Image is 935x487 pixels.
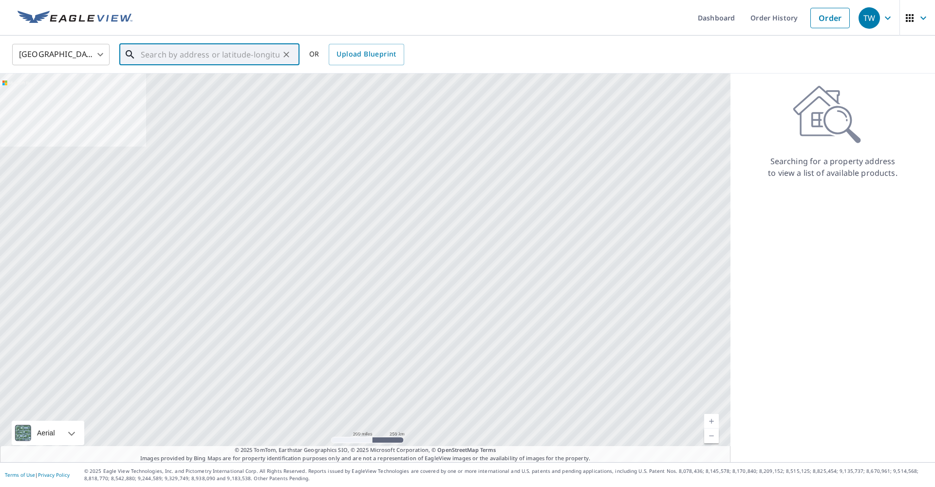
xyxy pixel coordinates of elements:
a: Current Level 5, Zoom Out [704,429,719,443]
a: Order [810,8,850,28]
a: Upload Blueprint [329,44,404,65]
span: © 2025 TomTom, Earthstar Geographics SIO, © 2025 Microsoft Corporation, © [235,446,496,454]
div: [GEOGRAPHIC_DATA] [12,41,110,68]
div: OR [309,44,404,65]
p: © 2025 Eagle View Technologies, Inc. and Pictometry International Corp. All Rights Reserved. Repo... [84,468,930,482]
button: Clear [280,48,293,61]
img: EV Logo [18,11,132,25]
a: Current Level 5, Zoom In [704,414,719,429]
p: | [5,472,70,478]
input: Search by address or latitude-longitude [141,41,280,68]
a: Terms of Use [5,471,35,478]
span: Upload Blueprint [337,48,396,60]
a: Privacy Policy [38,471,70,478]
div: Aerial [12,421,84,445]
a: Terms [480,446,496,453]
div: TW [859,7,880,29]
p: Searching for a property address to view a list of available products. [767,155,898,179]
a: OpenStreetMap [437,446,478,453]
div: Aerial [34,421,58,445]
